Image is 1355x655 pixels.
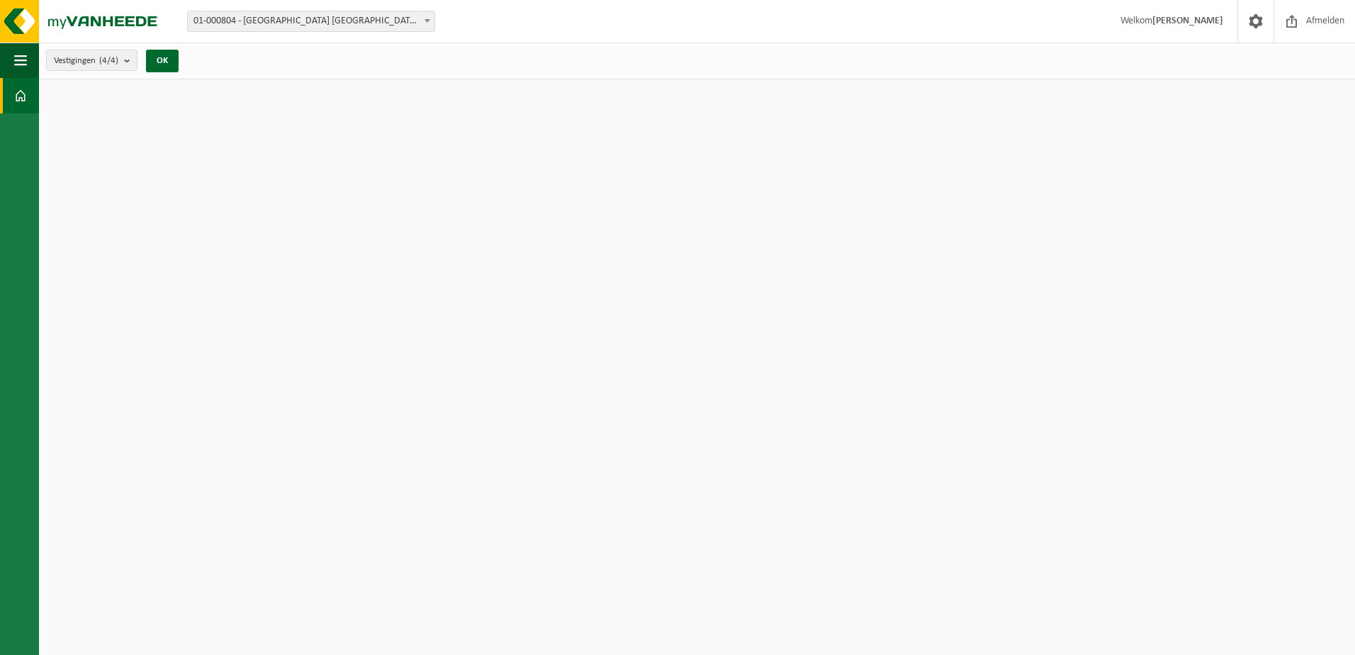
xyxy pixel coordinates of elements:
count: (4/4) [99,56,118,65]
span: 01-000804 - TARKETT NV - WAALWIJK [187,11,435,32]
strong: [PERSON_NAME] [1152,16,1223,26]
span: 01-000804 - TARKETT NV - WAALWIJK [188,11,434,31]
button: Vestigingen(4/4) [46,50,137,71]
button: OK [146,50,179,72]
span: Vestigingen [54,50,118,72]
